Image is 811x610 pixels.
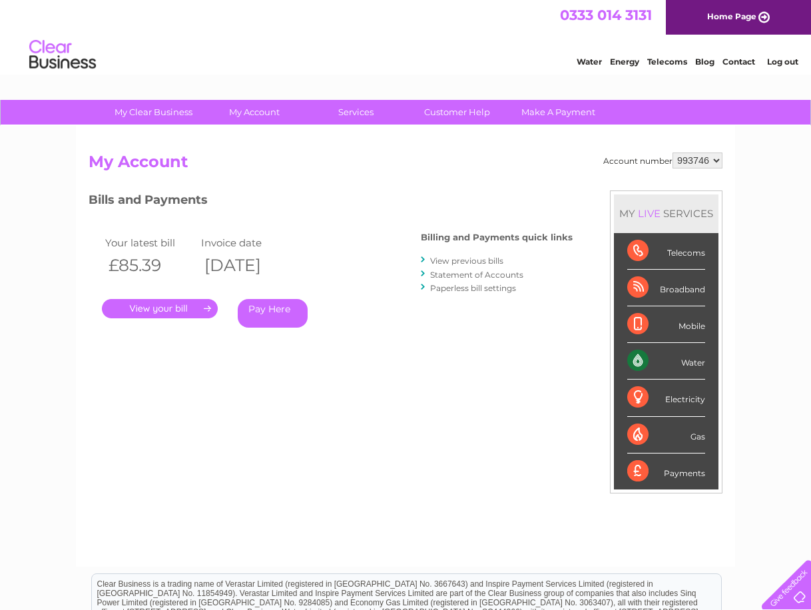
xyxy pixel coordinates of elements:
div: Account number [603,152,722,168]
div: Mobile [627,306,705,343]
a: My Clear Business [99,100,208,125]
div: MY SERVICES [614,194,718,232]
a: Energy [610,57,639,67]
th: £85.39 [102,252,198,279]
div: Broadband [627,270,705,306]
td: Your latest bill [102,234,198,252]
a: Log out [767,57,798,67]
img: logo.png [29,35,97,75]
a: Make A Payment [503,100,613,125]
a: Paperless bill settings [430,283,516,293]
div: Telecoms [627,233,705,270]
div: LIVE [635,207,663,220]
div: Clear Business is a trading name of Verastar Limited (registered in [GEOGRAPHIC_DATA] No. 3667643... [92,7,721,65]
a: Customer Help [402,100,512,125]
a: View previous bills [430,256,503,266]
a: 0333 014 3131 [560,7,652,23]
div: Electricity [627,380,705,416]
td: Invoice date [198,234,294,252]
div: Payments [627,454,705,489]
a: Services [301,100,411,125]
h2: My Account [89,152,722,178]
a: Pay Here [238,299,308,328]
a: Blog [695,57,714,67]
th: [DATE] [198,252,294,279]
h4: Billing and Payments quick links [421,232,573,242]
div: Water [627,343,705,380]
a: Contact [722,57,755,67]
h3: Bills and Payments [89,190,573,214]
a: Water [577,57,602,67]
div: Gas [627,417,705,454]
a: Telecoms [647,57,687,67]
a: Statement of Accounts [430,270,523,280]
a: My Account [200,100,310,125]
a: . [102,299,218,318]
